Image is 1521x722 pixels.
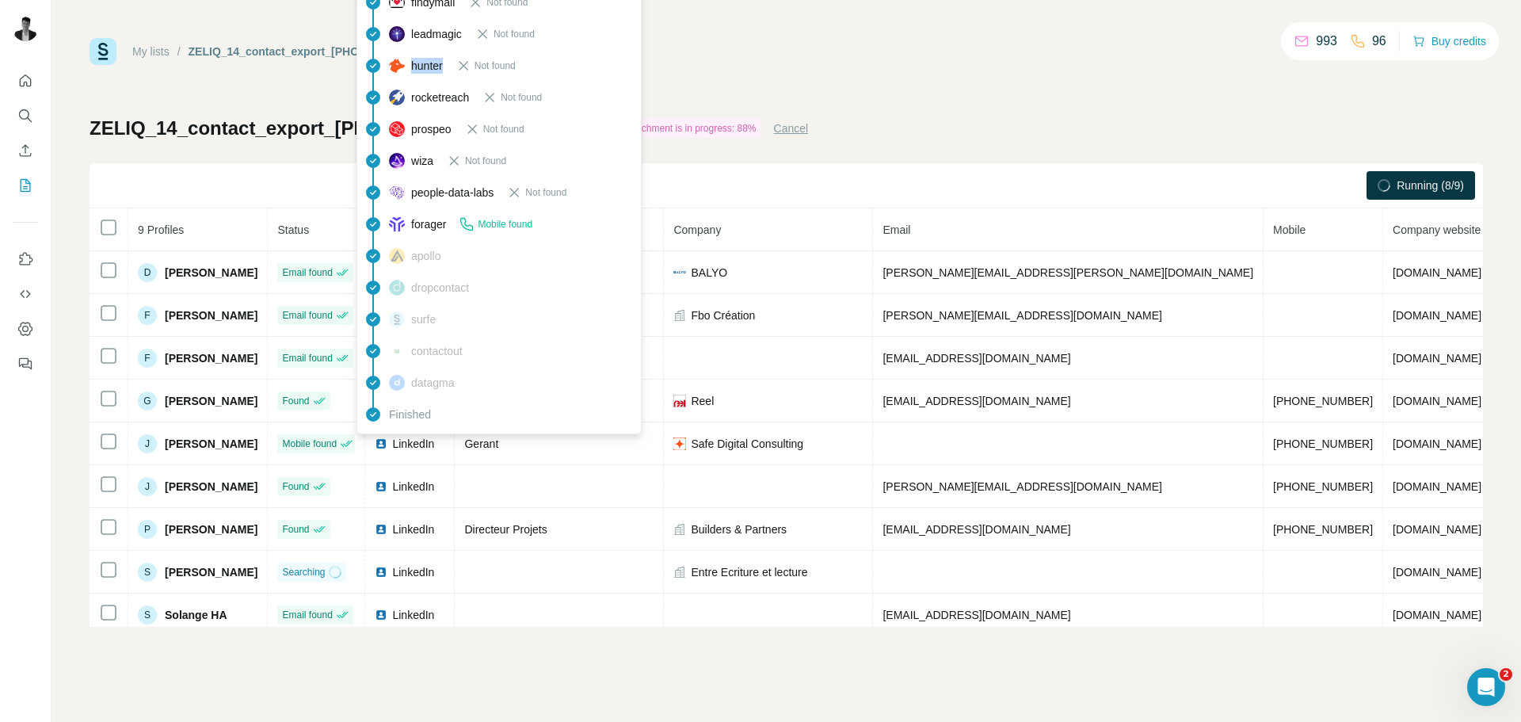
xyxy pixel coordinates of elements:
span: [PERSON_NAME] [165,350,257,366]
span: BALYO [691,265,727,281]
img: LinkedIn logo [375,566,387,579]
span: Safe Digital Consulting [691,436,803,452]
span: [PHONE_NUMBER] [1273,437,1373,450]
span: Mobile [1273,223,1306,236]
span: Mobile found [478,217,532,231]
img: company-logo [673,395,686,407]
img: Surfe Logo [90,38,116,65]
span: [DOMAIN_NAME] [1393,309,1481,322]
span: [DOMAIN_NAME] [1393,395,1481,407]
span: Not found [494,27,535,41]
span: Fbo Création [691,308,755,323]
span: Running (8/9) [1397,178,1464,193]
span: Email found [282,351,332,365]
img: provider people-data-labs logo [389,185,405,200]
span: Searching [282,565,325,579]
img: LinkedIn logo [375,437,387,450]
span: contactout [411,343,463,359]
button: Enrich CSV [13,136,38,165]
span: [DOMAIN_NAME] [1393,609,1481,621]
span: [PERSON_NAME] [165,265,257,281]
span: [DOMAIN_NAME] [1393,566,1481,579]
iframe: Intercom live chat [1467,668,1505,706]
span: LinkedIn [392,564,434,580]
span: wiza [411,153,433,169]
span: Finished [389,407,431,422]
span: apollo [411,248,440,264]
img: provider leadmagic logo [389,26,405,42]
span: [DOMAIN_NAME] [1393,437,1481,450]
span: rocketreach [411,90,469,105]
div: D [138,263,157,282]
span: [EMAIL_ADDRESS][DOMAIN_NAME] [882,352,1070,365]
span: [EMAIL_ADDRESS][DOMAIN_NAME] [882,523,1070,536]
img: LinkedIn logo [375,523,387,536]
span: [EMAIL_ADDRESS][DOMAIN_NAME] [882,395,1070,407]
img: provider dropcontact logo [389,280,405,296]
span: Email found [282,608,332,622]
span: Company [673,223,721,236]
a: My lists [132,45,170,58]
span: Email [882,223,910,236]
span: people-data-labs [411,185,494,201]
div: F [138,306,157,325]
span: Not found [501,90,542,105]
span: Not found [525,185,566,200]
button: Dashboard [13,315,38,343]
img: provider apollo logo [389,248,405,264]
span: Email found [282,308,332,323]
img: Avatar [13,16,38,41]
button: Search [13,101,38,130]
span: [PERSON_NAME] [165,436,257,452]
img: provider prospeo logo [389,121,405,137]
span: Directeur Projets [464,523,547,536]
button: Feedback [13,350,38,378]
span: [PERSON_NAME] [165,564,257,580]
button: My lists [13,171,38,200]
span: Found [282,522,309,537]
img: LinkedIn logo [375,609,387,621]
span: [PERSON_NAME][EMAIL_ADDRESS][DOMAIN_NAME] [882,480,1161,493]
span: LinkedIn [392,521,434,537]
span: [PHONE_NUMBER] [1273,480,1373,493]
p: 993 [1316,32,1337,51]
span: forager [411,216,446,232]
div: J [138,434,157,453]
span: Company website [1393,223,1481,236]
span: LinkedIn [392,607,434,623]
button: Cancel [774,120,809,136]
span: leadmagic [411,26,462,42]
span: Builders & Partners [691,521,787,537]
span: datagma [411,375,454,391]
span: Not found [483,122,524,136]
span: [PERSON_NAME] [165,521,257,537]
span: [DOMAIN_NAME] [1393,266,1481,279]
span: hunter [411,58,443,74]
span: [DOMAIN_NAME] [1393,352,1481,365]
img: provider datagma logo [389,375,405,391]
div: G [138,392,157,411]
span: [PERSON_NAME][EMAIL_ADDRESS][PERSON_NAME][DOMAIN_NAME] [882,266,1253,279]
div: J [138,477,157,496]
img: provider wiza logo [389,153,405,169]
span: [EMAIL_ADDRESS][DOMAIN_NAME] [882,609,1070,621]
span: [PHONE_NUMBER] [1273,523,1373,536]
span: dropcontact [411,280,469,296]
span: [PHONE_NUMBER] [1273,395,1373,407]
span: surfe [411,311,436,327]
button: Quick start [13,67,38,95]
span: [PERSON_NAME] [165,308,257,323]
div: S [138,605,157,625]
span: [DOMAIN_NAME] [1393,480,1481,493]
span: LinkedIn [392,479,434,495]
div: P [138,520,157,539]
img: company-logo [673,437,686,450]
div: S [138,563,157,582]
span: Not found [465,154,506,168]
div: ZELIQ_14_contact_export_[PHONE_NUMBER] [189,44,433,59]
span: Status [277,223,309,236]
img: LinkedIn logo [375,480,387,493]
span: Found [282,479,309,494]
button: Buy credits [1412,30,1486,52]
span: Not found [475,59,516,73]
